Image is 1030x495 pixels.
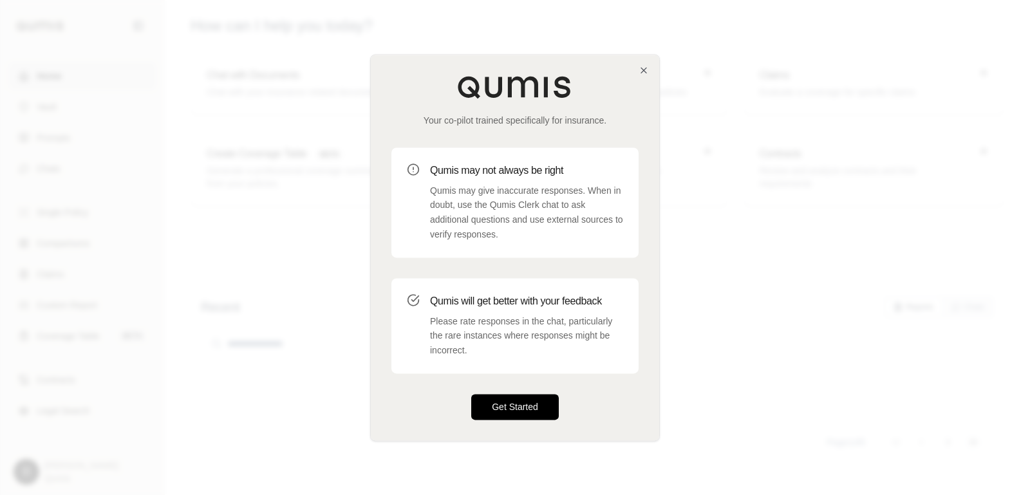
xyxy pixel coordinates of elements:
[430,163,623,178] h3: Qumis may not always be right
[430,294,623,309] h3: Qumis will get better with your feedback
[430,314,623,358] p: Please rate responses in the chat, particularly the rare instances where responses might be incor...
[430,183,623,242] p: Qumis may give inaccurate responses. When in doubt, use the Qumis Clerk chat to ask additional qu...
[471,394,559,420] button: Get Started
[391,114,639,127] p: Your co-pilot trained specifically for insurance.
[457,75,573,98] img: Qumis Logo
